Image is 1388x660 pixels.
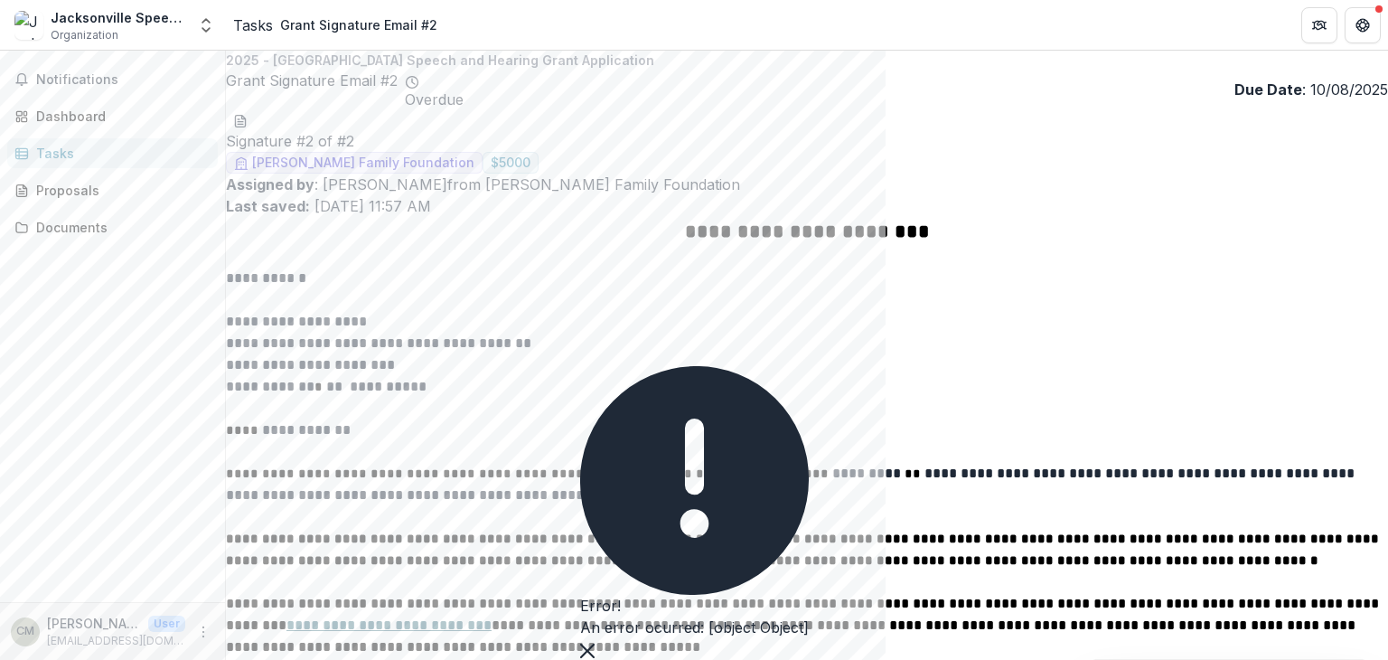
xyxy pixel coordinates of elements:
[7,212,218,242] a: Documents
[226,197,310,215] strong: Last saved:
[51,8,186,27] div: Jacksonville Speech And Hearing Center Inc
[148,616,185,632] p: User
[36,72,211,88] span: Notifications
[1301,7,1337,43] button: Partners
[491,156,530,171] span: $ 5000
[36,218,203,237] div: Documents
[7,175,218,205] a: Proposals
[233,14,273,36] a: Tasks
[47,614,141,633] p: [PERSON_NAME]
[192,621,214,643] button: More
[226,70,398,108] h2: Grant Signature Email #2
[7,101,218,131] a: Dashboard
[51,27,118,43] span: Organization
[7,65,218,94] button: Notifications
[7,138,218,168] a: Tasks
[226,51,1388,70] p: 2025 - [GEOGRAPHIC_DATA] Speech and Hearing Grant Application
[36,144,203,163] div: Tasks
[233,108,248,130] button: download-word-button
[1234,79,1388,100] p: : 10/08/2025
[280,15,437,34] div: Grant Signature Email #2
[226,175,314,193] strong: Assigned by
[1345,7,1381,43] button: Get Help
[226,132,354,150] span: Signature #2 of #2
[405,91,464,108] span: Overdue
[36,107,203,126] div: Dashboard
[233,12,445,38] nav: breadcrumb
[226,195,1388,217] p: [DATE] 11:57 AM
[193,7,219,43] button: Open entity switcher
[1234,80,1302,99] strong: Due Date
[16,626,34,637] div: Chandra Manning
[47,633,185,649] p: [EMAIL_ADDRESS][DOMAIN_NAME]
[252,156,474,171] span: [PERSON_NAME] Family Foundation
[36,181,203,200] div: Proposals
[14,11,43,40] img: Jacksonville Speech And Hearing Center Inc
[226,174,1388,195] p: : [PERSON_NAME] from [PERSON_NAME] Family Foundation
